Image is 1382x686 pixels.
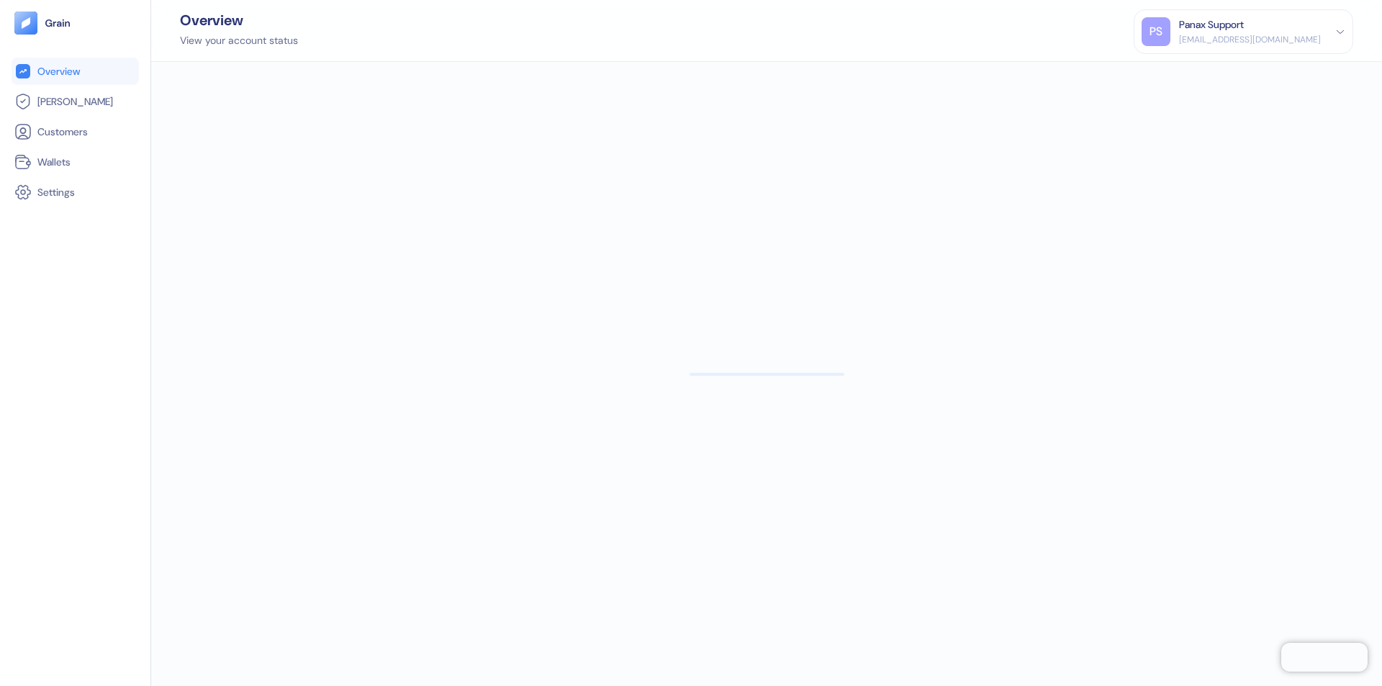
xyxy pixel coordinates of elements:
[14,153,136,171] a: Wallets
[45,18,71,28] img: logo
[14,184,136,201] a: Settings
[180,13,298,27] div: Overview
[37,185,75,199] span: Settings
[37,64,80,78] span: Overview
[37,125,88,139] span: Customers
[37,94,113,109] span: [PERSON_NAME]
[1281,643,1368,672] iframe: Chatra live chat
[37,155,71,169] span: Wallets
[1179,17,1244,32] div: Panax Support
[14,12,37,35] img: logo-tablet-V2.svg
[1142,17,1170,46] div: PS
[180,33,298,48] div: View your account status
[14,93,136,110] a: [PERSON_NAME]
[14,63,136,80] a: Overview
[1179,33,1321,46] div: [EMAIL_ADDRESS][DOMAIN_NAME]
[14,123,136,140] a: Customers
